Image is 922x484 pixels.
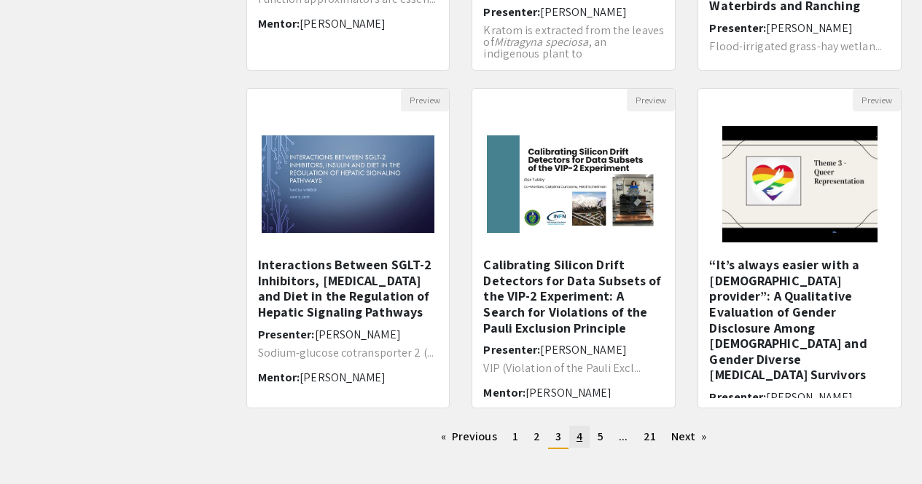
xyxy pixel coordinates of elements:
h5: “It’s always easier with a [DEMOGRAPHIC_DATA] provider”: A Qualitative Evaluation of Gender Discl... [709,257,890,383]
span: [PERSON_NAME] [300,16,386,31]
a: Next page [664,426,714,448]
p: Sodium-glucose cotransporter 2 (... [258,347,439,359]
span: 4 [577,429,582,444]
span: Mentor: [483,385,526,400]
span: Mentor: [258,370,300,385]
button: Preview [627,89,675,111]
span: [PERSON_NAME] [766,389,852,405]
ul: Pagination [246,426,902,449]
span: [PERSON_NAME] [315,327,401,342]
h6: Presenter: [483,5,664,19]
span: 21 [644,429,656,444]
button: Preview [853,89,901,111]
div: Open Presentation <p class="ql-align-center"><strong>Interactions Between SGLT-2 Inhibitors, Insu... [246,88,450,408]
div: Open Presentation <p>Calibrating Silicon Drift Detectors for Data Subsets of the VIP-2 Experiment... [472,88,676,408]
span: Mentor: [258,16,300,31]
em: Mitragyna speciosa [494,34,589,49]
span: 5 [598,429,603,444]
img: <p class="ql-align-center"><strong>Interactions Between SGLT-2 Inhibitors, Insulin and Diet in th... [247,121,450,247]
p: VIP (Violation of the Pauli Excl... [483,362,664,374]
p: Flood-irrigated grass-hay wetlan... [709,41,890,52]
span: [PERSON_NAME] [540,342,626,357]
span: 3 [555,429,561,444]
span: ... [619,429,628,444]
iframe: Chat [860,418,911,473]
button: Preview [401,89,449,111]
h6: Presenter: [483,343,664,357]
a: Previous page [434,426,504,448]
h5: Interactions Between SGLT-2 Inhibitors, [MEDICAL_DATA] and Diet in the Regulation of Hepatic Sign... [258,257,439,320]
h5: Calibrating Silicon Drift Detectors for Data Subsets of the VIP-2 Experiment: A Search for Violat... [483,257,664,336]
img: <p>“It’s always easier with a queer provider”: A Qualitative Evaluation of Gender Disclosure Amon... [708,111,892,257]
p: Kratom is extracted from the leaves of , an indigenous plant to [GEOGRAPHIC_DATA]. It is consumed... [483,25,664,83]
h6: Presenter: [709,21,890,35]
span: 2 [534,429,540,444]
h6: Presenter: [709,390,890,404]
span: [PERSON_NAME] [766,20,852,36]
span: [PERSON_NAME] [540,4,626,20]
img: <p>Calibrating Silicon Drift Detectors for Data Subsets of the VIP-2 Experiment: A Search for Vio... [472,121,675,247]
span: 1 [512,429,518,444]
span: [PERSON_NAME] [526,385,612,400]
div: Open Presentation <p>“It’s always easier with a queer provider”: A Qualitative Evaluation of Gend... [698,88,902,408]
span: [PERSON_NAME] [300,370,386,385]
h6: Presenter: [258,328,439,341]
